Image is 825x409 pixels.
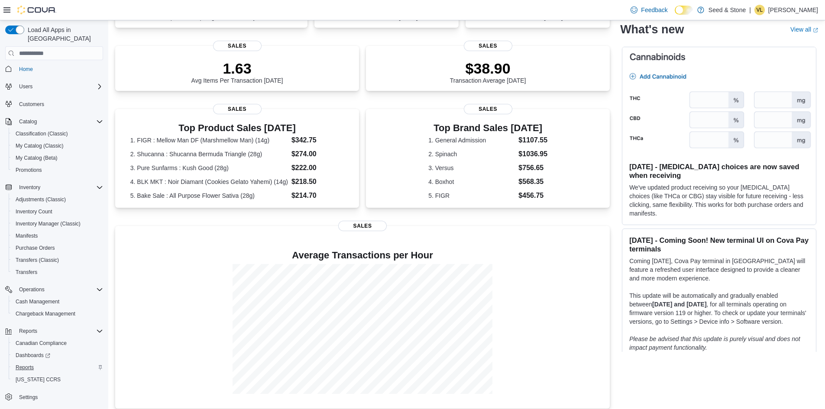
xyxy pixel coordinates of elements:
dt: 2. Spinach [428,150,515,158]
a: Promotions [12,165,45,175]
span: Home [16,63,103,74]
span: Adjustments (Classic) [16,196,66,203]
button: Reports [16,326,41,336]
span: Sales [338,221,387,231]
span: Dashboards [12,350,103,361]
button: Users [16,81,36,92]
span: Inventory [16,182,103,193]
a: Adjustments (Classic) [12,194,69,205]
span: Reports [16,326,103,336]
span: Classification (Classic) [16,130,68,137]
span: Promotions [16,167,42,174]
div: Transaction Average [DATE] [450,60,526,84]
span: Washington CCRS [12,374,103,385]
a: Chargeback Management [12,309,79,319]
a: Feedback [627,1,671,19]
button: My Catalog (Classic) [9,140,107,152]
dd: $568.35 [518,177,547,187]
button: Users [2,81,107,93]
a: View allExternal link [790,26,818,33]
span: Purchase Orders [12,243,103,253]
button: Promotions [9,164,107,176]
div: Veronica Lakomy [754,5,765,15]
dt: 4. BLK MKT : Noir Diamant (Cookies Gelato Yahemi) (14g) [130,177,288,186]
button: Cash Management [9,296,107,308]
dt: 5. Bake Sale : All Purpose Flower Sativa (28g) [130,191,288,200]
strong: [DATE] and [DATE] [652,300,706,307]
span: Inventory [19,184,40,191]
dd: $218.50 [291,177,344,187]
span: My Catalog (Beta) [16,155,58,161]
button: Inventory [16,182,44,193]
span: Customers [16,99,103,109]
button: My Catalog (Beta) [9,152,107,164]
span: Transfers [16,269,37,276]
button: Inventory [2,181,107,193]
span: Adjustments (Classic) [12,194,103,205]
button: Transfers [9,266,107,278]
dt: 3. Pure Sunfarms : Kush Good (28g) [130,164,288,172]
dt: 1. General Admission [428,136,515,145]
dt: 4. Boxhot [428,177,515,186]
p: 1.63 [191,60,283,77]
img: Cova [17,6,56,14]
h4: Average Transactions per Hour [122,250,603,261]
p: Seed & Stone [709,5,746,15]
span: Customers [19,101,44,108]
a: Settings [16,392,41,403]
p: We've updated product receiving so your [MEDICAL_DATA] choices (like THCa or CBG) stay visible fo... [629,183,809,217]
dt: 1. FIGR : Mellow Man DF (Marshmellow Man) (14g) [130,136,288,145]
button: Customers [2,98,107,110]
a: Canadian Compliance [12,338,70,348]
a: Cash Management [12,296,63,307]
span: Users [16,81,103,92]
a: Inventory Manager (Classic) [12,219,84,229]
span: Catalog [19,118,37,125]
dd: $1107.55 [518,135,547,145]
span: Manifests [12,231,103,241]
span: Transfers (Classic) [16,257,59,264]
p: This update will be automatically and gradually enabled between , for all terminals operating on ... [629,291,809,325]
span: Home [19,66,33,73]
a: Inventory Count [12,206,56,217]
button: Reports [9,361,107,374]
span: Chargeback Management [12,309,103,319]
span: Catalog [16,116,103,127]
span: VL [757,5,763,15]
h3: Top Brand Sales [DATE] [428,123,547,133]
span: Reports [19,328,37,335]
dd: $214.70 [291,190,344,201]
button: Adjustments (Classic) [9,193,107,206]
span: Load All Apps in [GEOGRAPHIC_DATA] [24,26,103,43]
dd: $456.75 [518,190,547,201]
input: Dark Mode [675,6,693,15]
span: Operations [19,286,45,293]
dt: 2. Shucanna : Shucanna Bermuda Triangle (28g) [130,150,288,158]
dd: $274.00 [291,149,344,159]
span: Operations [16,284,103,295]
a: My Catalog (Classic) [12,141,67,151]
span: Inventory Manager (Classic) [16,220,81,227]
button: Catalog [2,116,107,128]
span: Feedback [641,6,667,14]
button: Operations [16,284,48,295]
span: Cash Management [12,296,103,307]
span: My Catalog (Classic) [16,142,64,149]
span: Sales [213,104,262,114]
button: Classification (Classic) [9,128,107,140]
span: Sales [213,41,262,51]
button: Settings [2,391,107,403]
span: Sales [464,104,512,114]
dd: $342.75 [291,135,344,145]
span: Inventory Count [12,206,103,217]
span: Transfers [12,267,103,277]
span: Transfers (Classic) [12,255,103,265]
a: Dashboards [9,349,107,361]
span: Reports [12,362,103,373]
a: Purchase Orders [12,243,58,253]
button: Transfers (Classic) [9,254,107,266]
button: Purchase Orders [9,242,107,254]
h3: [DATE] - [MEDICAL_DATA] choices are now saved when receiving [629,162,809,179]
em: Please be advised that this update is purely visual and does not impact payment functionality. [629,335,800,351]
